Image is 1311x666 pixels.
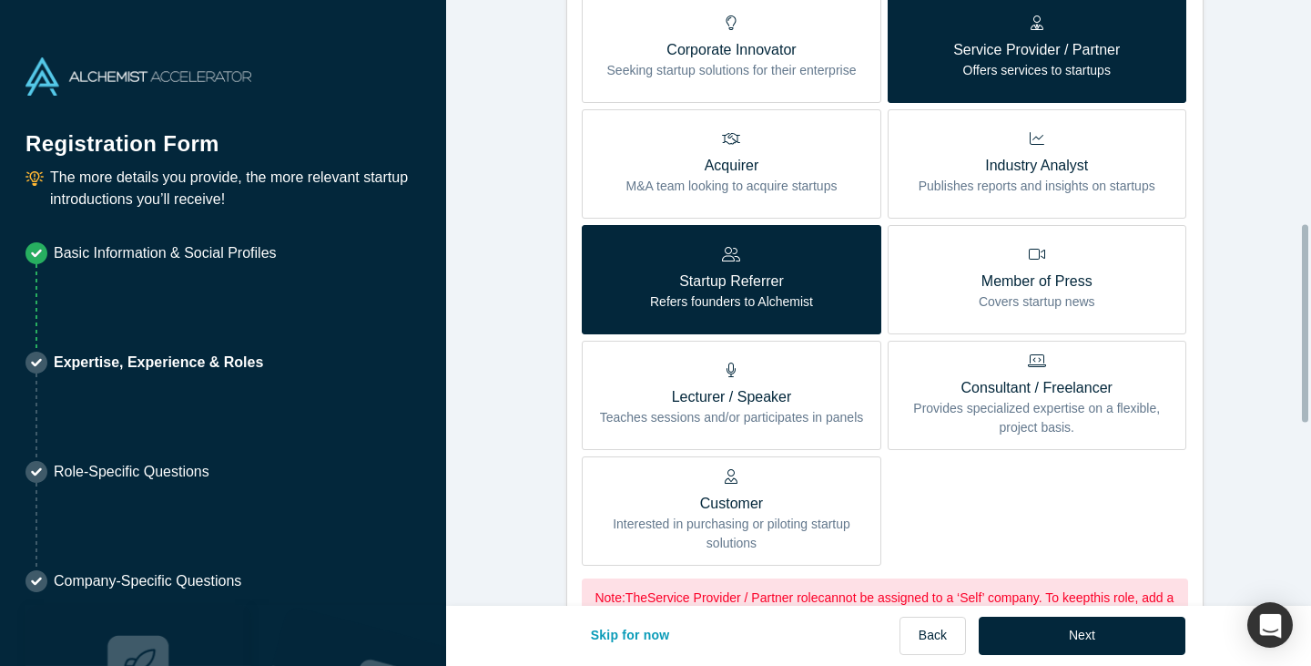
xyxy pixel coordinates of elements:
[953,39,1120,61] p: Service Provider / Partner
[647,590,793,605] strong: Service Provider / Partner
[25,57,251,96] img: Alchemist Accelerator Logo
[54,242,277,264] p: Basic Information & Social Profiles
[50,167,421,210] p: The more details you provide, the more relevant startup introductions you’ll receive!
[626,177,838,196] p: M&A team looking to acquire startups
[899,617,966,655] button: Back
[25,108,421,160] h1: Registration Form
[650,271,813,292] p: Startup Referrer
[595,493,867,515] p: Customer
[595,515,867,553] p: Interested in purchasing or piloting startup solutions
[650,292,813,312] p: Refers founders to Alchemist
[919,177,1155,196] p: Publishes reports and insights on startups
[572,617,689,655] button: Skip for now
[979,617,1185,655] button: Next
[54,570,241,592] p: Company-Specific Questions
[979,271,1095,292] p: Member of Press
[979,292,1095,312] p: Covers startup news
[600,408,864,427] p: Teaches sessions and/or participates in panels
[595,590,625,605] strong: Note:
[901,377,1173,399] p: Consultant / Freelancer
[600,386,864,408] p: Lecturer / Speaker
[54,461,209,483] p: Role-Specific Questions
[626,155,838,177] p: Acquirer
[54,352,263,374] p: Expertise, Experience & Roles
[595,589,1175,627] p: The role cannot be assigned to a ‘Self’ company. To keep this role , add a current primary experi...
[953,61,1120,80] p: Offers services to startups
[919,155,1155,177] p: Industry Analyst
[607,61,857,80] p: Seeking startup solutions for their enterprise
[607,39,857,61] p: Corporate Innovator
[901,399,1173,437] p: Provides specialized expertise on a flexible, project basis.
